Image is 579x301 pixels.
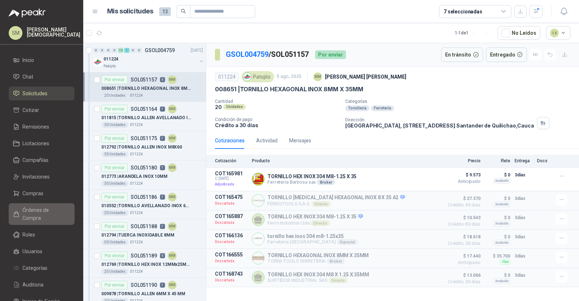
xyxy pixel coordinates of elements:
[83,190,206,219] a: Por enviarSOL0511867MM010552 |TORNILLO AVELLANADO INOX 6X1520 Unidades011224
[267,201,405,207] p: FERROTOOLS S.A.S.
[267,277,369,283] p: SURTIDOR INDUSTRIAL SAS
[101,222,128,231] div: Por enviar
[9,203,75,225] a: Órdenes de Compra
[101,239,128,245] div: 50 Unidades
[444,158,481,163] p: Precio
[267,214,363,220] p: TORNILLO HEX INOX 304 M8-1.25 X 35
[9,153,75,167] a: Compañías
[267,239,358,245] p: Ferretería [GEOGRAPHIC_DATA]
[215,85,363,93] p: 008651 | TORNILLO HEXAGONAL INOX 8MM X 35MM
[444,179,481,184] span: Anticipado
[9,244,75,258] a: Usuarios
[103,56,118,63] p: 011224
[215,181,248,188] p: Adjudicada
[83,131,206,160] a: Por enviarSOL0511757MM012792 |TORNILLO ALLEN INOX M8X6030 Unidades011224
[215,194,248,200] p: COT165475
[131,283,157,288] p: SOL051190
[130,181,143,187] p: 011224
[327,258,345,264] div: Broker
[27,27,80,37] p: [PERSON_NAME] [DEMOGRAPHIC_DATA]
[160,195,165,200] p: 7
[485,252,510,260] p: $ 35.700
[317,179,335,185] div: Broker
[22,189,43,197] span: Compras
[101,210,128,216] div: 20 Unidades
[160,283,165,288] p: 7
[101,251,128,260] div: Por enviar
[9,278,75,292] a: Auditoria
[444,280,481,284] span: Crédito 30 días
[515,213,533,222] p: 3 días
[515,252,533,260] p: 3 días
[22,106,39,114] span: Cotizar
[315,50,346,59] div: Por enviar
[131,224,157,229] p: SOL051188
[444,241,481,246] span: Crédito 30 días
[485,271,510,280] p: $ 0
[101,281,128,289] div: Por enviar
[9,228,75,242] a: Roles
[22,231,35,239] span: Roles
[130,151,143,157] p: 011224
[124,48,130,53] div: 1
[312,201,331,207] div: Directo
[160,253,165,258] p: 6
[329,277,348,283] div: Directo
[277,73,301,80] p: 5 ago, 2025
[215,122,339,128] p: Crédito a 30 días
[252,173,264,185] img: Company Logo
[444,252,481,260] span: $ 17.440
[444,260,481,265] span: Anticipado
[215,99,339,104] p: Cantidad
[9,70,75,84] a: Chat
[252,252,264,264] img: Company Logo
[159,7,171,16] span: 13
[101,85,191,92] p: 008651 | TORNILLO HEXAGONAL INOX 8MM X 35MM
[112,48,117,53] div: 0
[345,117,534,122] p: Dirección
[101,134,128,143] div: Por enviar
[444,271,481,280] span: $ 13.066
[22,264,47,272] span: Categorías
[444,171,481,179] span: $ 9.573
[515,233,533,241] p: 3 días
[485,171,510,179] p: $ 0
[444,203,481,207] span: Crédito 45 días
[215,238,248,246] p: Descartada
[252,195,264,206] img: Company Logo
[93,58,102,66] img: Company Logo
[83,160,206,190] a: Por enviarSOL0511807MM012773 |ARANDELA INOX 10MM30 Unidades011224
[267,233,358,239] p: tornillo hex inos 304 m8-1.25x35
[485,158,510,163] p: Flete
[160,77,165,82] p: 6
[100,48,105,53] div: 0
[101,202,191,209] p: 010552 | TORNILLO AVELLANADO INOX 6X15
[22,89,47,97] span: Solicitudes
[181,9,186,14] span: search
[252,233,264,245] img: Company Logo
[168,251,177,260] div: MM
[444,213,481,222] span: $ 10.543
[9,137,75,150] a: Licitaciones
[345,122,534,129] p: [GEOGRAPHIC_DATA], [STREET_ADDRESS] Santander de Quilichao , Cauca
[168,193,177,201] div: MM
[493,278,510,284] div: Incluido
[9,120,75,134] a: Remisiones
[101,173,168,180] p: 012773 | ARANDELA INOX 10MM
[101,151,128,157] div: 30 Unidades
[215,271,248,277] p: COT168743
[101,261,191,268] p: 012769 | TORNILLO HEX INOX 12MMx25MM RO
[130,239,143,245] p: 011224
[267,195,405,201] p: TORNILLO [MEDICAL_DATA] HEXAGONAL INOX 8 X 35 A2
[515,271,533,280] p: 3 días
[136,48,142,53] div: 0
[101,93,128,99] div: 20 Unidades
[243,73,251,81] img: Company Logo
[101,163,128,172] div: Por enviar
[498,26,540,40] button: No Leídos
[168,222,177,231] div: MM
[444,222,481,226] span: Crédito 60 días
[101,290,185,297] p: 009878 | TORNILLO ALLEN 6MM X 45 MM
[345,99,576,104] p: Categorías
[145,48,175,53] p: GSOL004759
